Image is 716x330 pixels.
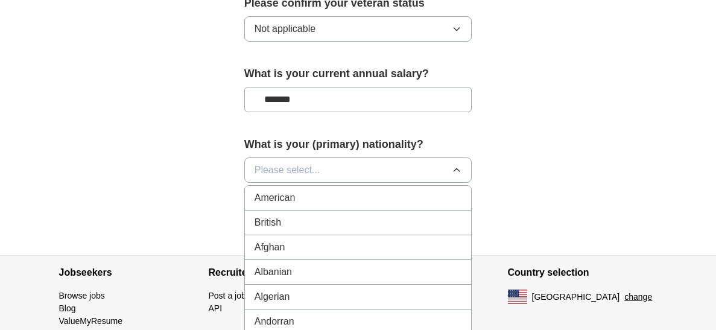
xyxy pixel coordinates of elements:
img: US flag [508,290,527,304]
label: What is your current annual salary? [244,66,472,82]
span: Albanian [255,265,292,279]
label: What is your (primary) nationality? [244,136,472,153]
span: Not applicable [255,22,315,36]
button: Please select... [244,157,472,183]
a: Browse jobs [59,291,105,300]
span: Andorran [255,314,294,329]
a: ValueMyResume [59,316,123,326]
button: Not applicable [244,16,472,42]
span: [GEOGRAPHIC_DATA] [532,291,620,303]
span: Please select... [255,163,320,177]
a: Blog [59,303,76,313]
a: API [209,303,223,313]
span: Afghan [255,240,285,255]
h4: Country selection [508,256,657,290]
a: Post a job [209,291,246,300]
span: American [255,191,296,205]
span: British [255,215,281,230]
span: Algerian [255,290,290,304]
button: change [624,291,652,303]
